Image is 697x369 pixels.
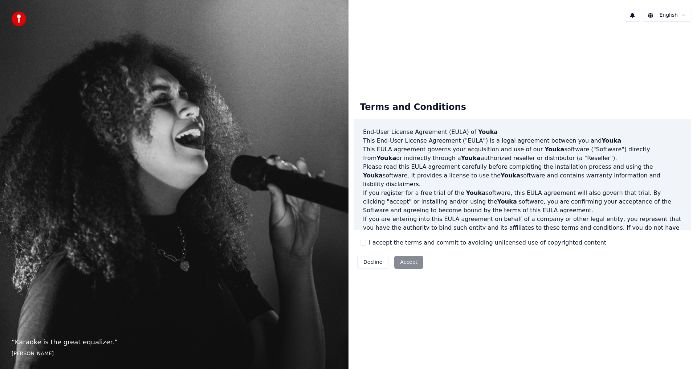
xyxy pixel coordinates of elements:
[12,12,26,26] img: youka
[363,163,682,189] p: Please read this EULA agreement carefully before completing the installation process and using th...
[357,256,388,269] button: Decline
[363,215,682,250] p: If you are entering into this EULA agreement on behalf of a company or other legal entity, you re...
[363,128,682,136] h3: End-User License Agreement (EULA) of
[354,96,472,119] div: Terms and Conditions
[602,137,621,144] span: Youka
[461,155,481,161] span: Youka
[363,189,682,215] p: If you register for a free trial of the software, this EULA agreement will also govern that trial...
[501,172,520,179] span: Youka
[363,136,682,145] p: This End-User License Agreement ("EULA") is a legal agreement between you and
[12,350,337,357] footer: [PERSON_NAME]
[478,128,498,135] span: Youka
[376,155,396,161] span: Youka
[497,198,517,205] span: Youka
[363,145,682,163] p: This EULA agreement governs your acquisition and use of our software ("Software") directly from o...
[363,172,383,179] span: Youka
[545,146,564,153] span: Youka
[12,337,337,347] p: “ Karaoke is the great equalizer. ”
[466,189,486,196] span: Youka
[369,238,606,247] label: I accept the terms and commit to avoiding unlicensed use of copyrighted content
